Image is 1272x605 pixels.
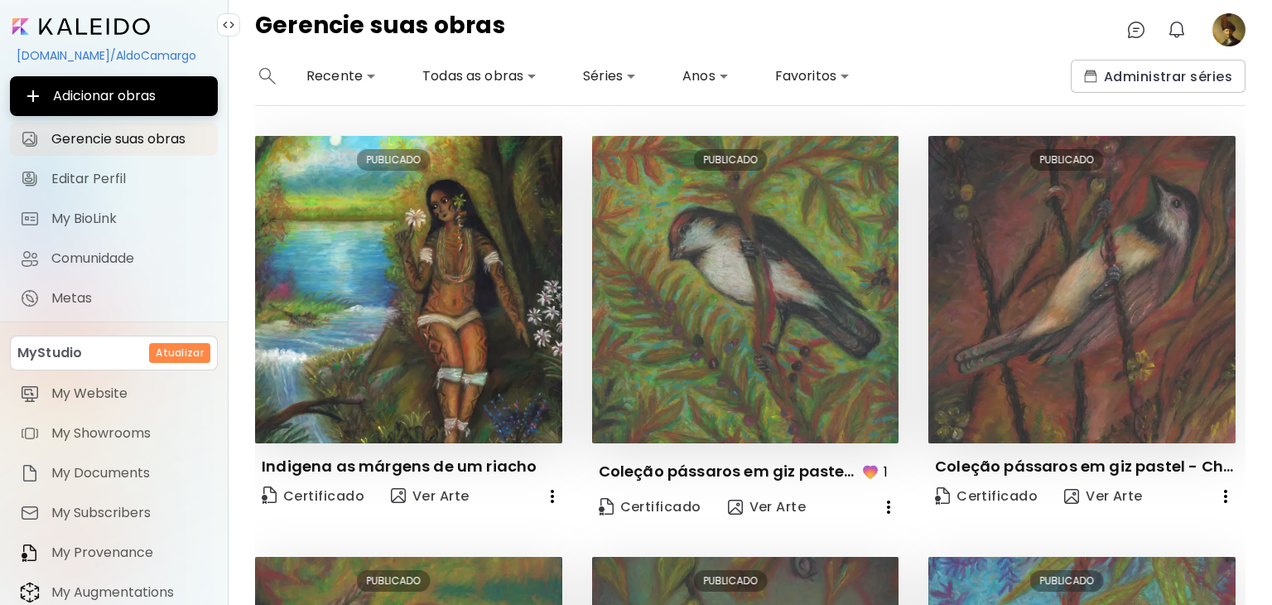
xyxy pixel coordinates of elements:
img: My BioLink icon [20,209,40,229]
a: Comunidade iconComunidade [10,242,218,275]
span: Ver Arte [728,498,807,516]
h4: Gerencie suas obras [255,13,505,46]
div: Séries [576,63,643,90]
span: My Showrooms [51,425,208,442]
span: Certificado [599,498,701,516]
img: view-art [391,488,406,503]
a: Gerencie suas obras iconGerencie suas obras [10,123,218,156]
div: Recente [300,63,383,90]
img: Certificate [935,487,950,505]
div: PUBLICADO [357,570,431,592]
a: Editar Perfil iconEditar Perfil [10,162,218,196]
img: collections [1084,70,1097,83]
img: item [20,423,40,443]
img: Certificate [599,498,614,515]
span: My Website [51,385,208,402]
img: Editar Perfil icon [20,169,40,189]
h6: Atualizar [156,346,204,361]
button: bellIcon [1163,16,1191,44]
button: search [255,60,280,93]
img: thumbnail [592,136,899,443]
img: chatIcon [1126,20,1146,40]
img: item [20,503,40,523]
div: PUBLICADO [693,149,767,171]
a: completeMy BioLink iconMy BioLink [10,202,218,235]
button: favorites1 [856,457,899,487]
div: Anos [676,63,735,90]
button: Adicionar obras [10,76,218,116]
p: Coleção pássaros em giz pastel - Chapin da [GEOGRAPHIC_DATA] [935,457,1236,477]
a: itemMy Documents [10,457,218,490]
img: Comunidade icon [20,249,40,269]
img: search [259,68,276,85]
img: thumbnail [255,136,562,443]
img: favorites [860,462,880,482]
img: item [20,463,40,483]
span: Administrar séries [1084,68,1232,85]
span: My BioLink [51,211,208,227]
img: Metas icon [20,288,40,308]
img: item [20,384,40,404]
div: [DOMAIN_NAME]/AldoCamargo [10,41,218,70]
a: completeMetas iconMetas [10,282,218,315]
span: My Provenance [51,544,208,561]
button: collectionsAdministrar séries [1071,60,1245,93]
button: view-artVer Arte [1058,480,1149,513]
span: Comunidade [51,250,208,267]
a: CertificateCertificado [255,480,371,513]
div: PUBLICADO [357,149,431,171]
span: My Documents [51,465,208,482]
img: view-art [1064,489,1079,504]
img: Certificate [262,486,277,504]
span: Ver Arte [391,486,470,506]
span: Certificado [935,487,1038,506]
span: My Subscribers [51,505,208,521]
div: PUBLICADO [1030,570,1104,592]
span: Adicionar obras [23,86,205,106]
button: view-artVer Arte [721,491,813,524]
span: Certificado [262,485,364,507]
a: itemMy Provenance [10,536,218,569]
img: bellIcon [1167,20,1187,40]
img: Gerencie suas obras icon [20,129,40,149]
span: Editar Perfil [51,171,208,187]
img: collapse [222,18,235,31]
img: thumbnail [928,136,1236,443]
div: PUBLICADO [1030,149,1104,171]
a: CertificateCertificado [592,491,708,524]
img: view-art [728,500,743,515]
img: item [20,543,40,563]
button: view-artVer Arte [384,480,476,513]
span: Gerencie suas obras [51,131,208,148]
p: 1 [884,462,888,482]
a: itemMy Website [10,377,218,410]
a: itemMy Subscribers [10,496,218,530]
a: CertificateCertificado [928,480,1044,513]
p: Coleção pássaros em giz pastel - Carvoeiro do [GEOGRAPHIC_DATA] [599,462,857,482]
p: Indigena as márgens de um riacho [262,457,537,477]
div: Todas as obras [416,63,543,90]
div: PUBLICADO [693,570,767,592]
span: Metas [51,290,208,307]
a: itemMy Showrooms [10,417,218,450]
span: Ver Arte [1064,487,1143,506]
span: My Augmentations [51,584,208,601]
img: item [20,582,40,603]
div: Favoritos [768,63,856,90]
p: MyStudio [17,343,82,363]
